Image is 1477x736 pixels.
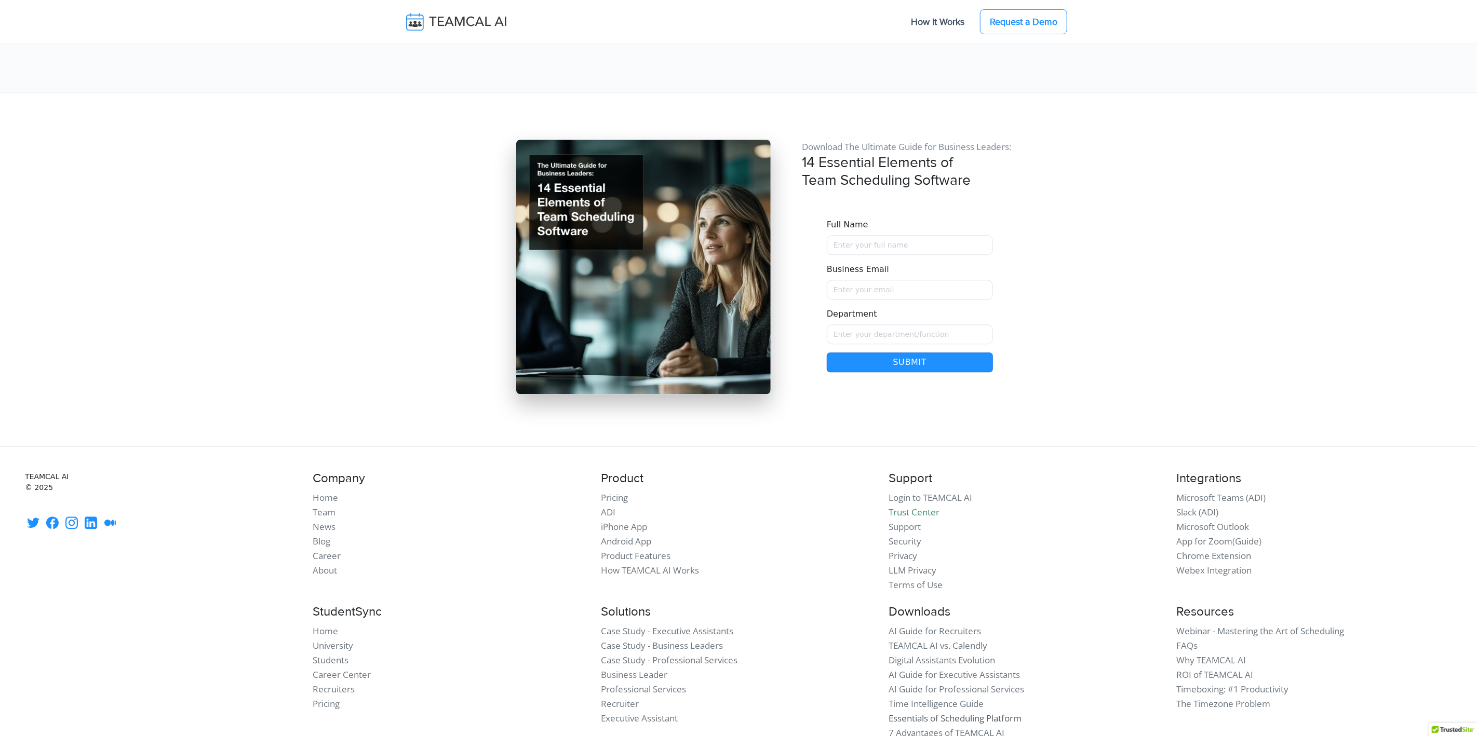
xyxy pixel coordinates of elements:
a: Why TEAMCAL AI [1177,654,1246,666]
a: iPhone App [601,521,647,533]
h4: Company [313,471,588,486]
a: Slack (ADI) [1177,506,1219,518]
h4: Solutions [601,605,876,620]
a: The Timezone Problem [1177,698,1271,710]
h4: Product [601,471,876,486]
a: Professional Services [601,683,686,695]
a: Security [889,535,921,547]
a: Pricing [601,492,628,503]
input: Enter your department/function [827,324,993,344]
a: Product Features [601,550,670,562]
a: Digital Assistants Evolution [889,654,995,666]
a: Career [313,550,341,562]
a: Support [889,521,921,533]
a: LLM Privacy [889,564,936,576]
img: pic [516,140,771,394]
a: Recruiters [313,683,355,695]
a: Privacy [889,550,917,562]
a: Team [313,506,335,518]
a: Essentials of Scheduling Platform [889,712,1022,724]
h4: Resources [1177,605,1452,620]
label: Full Name [827,219,868,231]
small: TEAMCAL AI © 2025 [25,471,300,493]
a: App for Zoom [1177,535,1233,547]
a: AI Guide for Professional Services [889,683,1024,695]
a: Career Center [313,669,371,680]
a: FAQs [1177,639,1198,651]
button: Submit [827,352,993,372]
a: Case Study - Professional Services [601,654,737,666]
a: Pricing [313,698,340,710]
a: Chrome Extension [1177,550,1252,562]
a: How TEAMCAL AI Works [601,564,699,576]
a: About [313,564,337,576]
a: Webex Integration [1177,564,1252,576]
a: Students [313,654,348,666]
a: Microsoft Teams (ADI) [1177,492,1266,503]
a: How It Works [901,11,975,33]
a: Case Study - Business Leaders [601,639,723,651]
a: AI Guide for Recruiters [889,625,981,637]
a: Terms of Use [889,579,943,591]
a: Executive Assistant [601,712,678,724]
a: Webinar - Mastering the Art of Scheduling [1177,625,1345,637]
a: Timeboxing: #1 Productivity [1177,683,1289,695]
h4: Integrations [1177,471,1452,486]
a: Home [313,625,338,637]
a: Trust Center [889,506,939,518]
a: News [313,521,335,533]
a: Recruiter [601,698,639,710]
a: Login to TEAMCAL AI [889,492,972,503]
li: ( ) [1177,534,1452,549]
a: AI Guide for Executive Assistants [889,669,1020,680]
label: Department [827,308,877,320]
a: ROI of TEAMCAL AI [1177,669,1254,680]
a: Case Study - Executive Assistants [601,625,733,637]
p: Download The Ultimate Guide for Business Leaders: [802,140,1018,154]
label: Business Email [827,263,889,276]
a: Blog [313,535,330,547]
input: Enter your email [827,280,993,299]
h3: 14 Essential Elements of Team Scheduling Software [802,154,1018,214]
a: ADI [601,506,615,518]
h4: Downloads [889,605,1164,620]
input: Name must only contain letters and spaces [827,235,993,255]
a: Request a Demo [980,9,1067,34]
a: Time Intelligence Guide [889,698,984,710]
h4: Support [889,471,1164,486]
a: Guide [1236,535,1259,547]
a: TEAMCAL AI vs. Calendly [889,639,987,651]
a: Microsoft Outlook [1177,521,1250,533]
h4: StudentSync [313,605,588,620]
a: Android App [601,535,651,547]
a: University [313,639,353,651]
a: Business Leader [601,669,667,680]
a: Home [313,492,338,503]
